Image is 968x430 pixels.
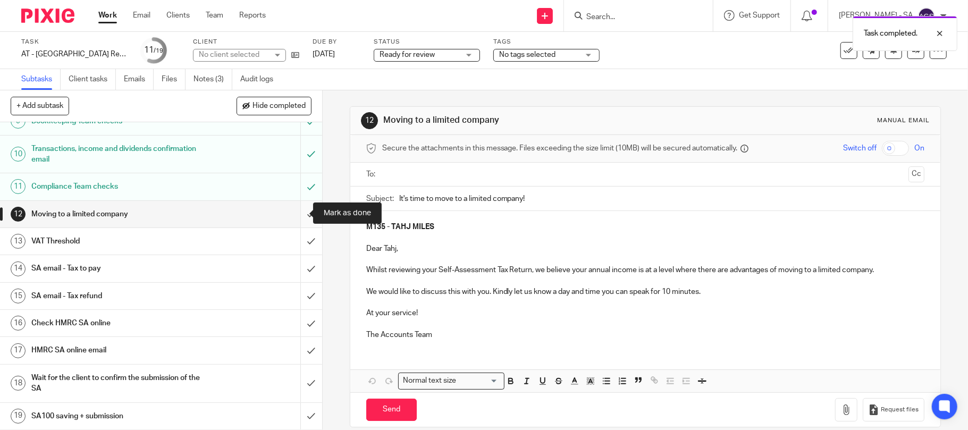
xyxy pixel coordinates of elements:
[11,316,26,331] div: 16
[21,49,128,60] div: AT - [GEOGRAPHIC_DATA] Return - PE [DATE]
[31,233,204,249] h1: VAT Threshold
[398,373,504,389] div: Search for option
[366,286,925,297] p: We would like to discuss this with you. Kindly let us know a day and time you can speak for 10 mi...
[193,69,232,90] a: Notes (3)
[162,69,186,90] a: Files
[380,51,435,58] span: Ready for review
[21,38,128,46] label: Task
[313,50,335,58] span: [DATE]
[11,207,26,222] div: 12
[864,28,918,39] p: Task completed.
[366,243,925,254] p: Dear Tahj,
[154,48,163,54] small: /19
[863,398,924,422] button: Request files
[31,288,204,304] h1: SA email - Tax refund
[11,234,26,249] div: 13
[31,370,204,397] h1: Wait for the client to confirm the submission of the SA
[31,408,204,424] h1: SA100 saving + submission
[199,49,268,60] div: No client selected
[374,38,480,46] label: Status
[11,97,69,115] button: + Add subtask
[361,112,378,129] div: 12
[206,10,223,21] a: Team
[11,376,26,391] div: 18
[366,169,378,180] label: To:
[366,399,417,421] input: Send
[21,9,74,23] img: Pixie
[124,69,154,90] a: Emails
[313,38,360,46] label: Due by
[499,51,555,58] span: No tags selected
[382,143,738,154] span: Secure the attachments in this message. Files exceeding the size limit (10MB) will be secured aut...
[31,179,204,195] h1: Compliance Team checks
[31,141,204,168] h1: Transactions, income and dividends confirmation email
[11,289,26,303] div: 15
[366,223,434,231] strong: M135 - TAHJ MILES
[908,166,924,182] button: Cc
[31,315,204,331] h1: Check HMRC SA online
[98,10,117,21] a: Work
[193,38,299,46] label: Client
[239,10,266,21] a: Reports
[914,143,924,154] span: On
[877,116,930,125] div: Manual email
[21,69,61,90] a: Subtasks
[31,206,204,222] h1: Moving to a limited company
[918,7,935,24] img: svg%3E
[237,97,312,115] button: Hide completed
[11,343,26,358] div: 17
[366,308,925,318] p: At your service!
[366,265,925,275] p: Whilst reviewing your Self-Assessment Tax Return, we believe your annual income is at a level whe...
[21,49,128,60] div: AT - SA Return - PE 05-04-2025
[366,193,394,204] label: Subject:
[11,179,26,194] div: 11
[843,143,877,154] span: Switch off
[69,69,116,90] a: Client tasks
[881,406,919,414] span: Request files
[166,10,190,21] a: Clients
[366,330,925,340] p: The Accounts Team
[133,10,150,21] a: Email
[401,375,459,386] span: Normal text size
[31,342,204,358] h1: HMRC SA online email
[383,115,668,126] h1: Moving to a limited company
[11,262,26,276] div: 14
[31,260,204,276] h1: SA email - Tax to pay
[144,44,163,56] div: 11
[459,375,498,386] input: Search for option
[11,409,26,424] div: 19
[11,147,26,162] div: 10
[240,69,281,90] a: Audit logs
[252,102,306,111] span: Hide completed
